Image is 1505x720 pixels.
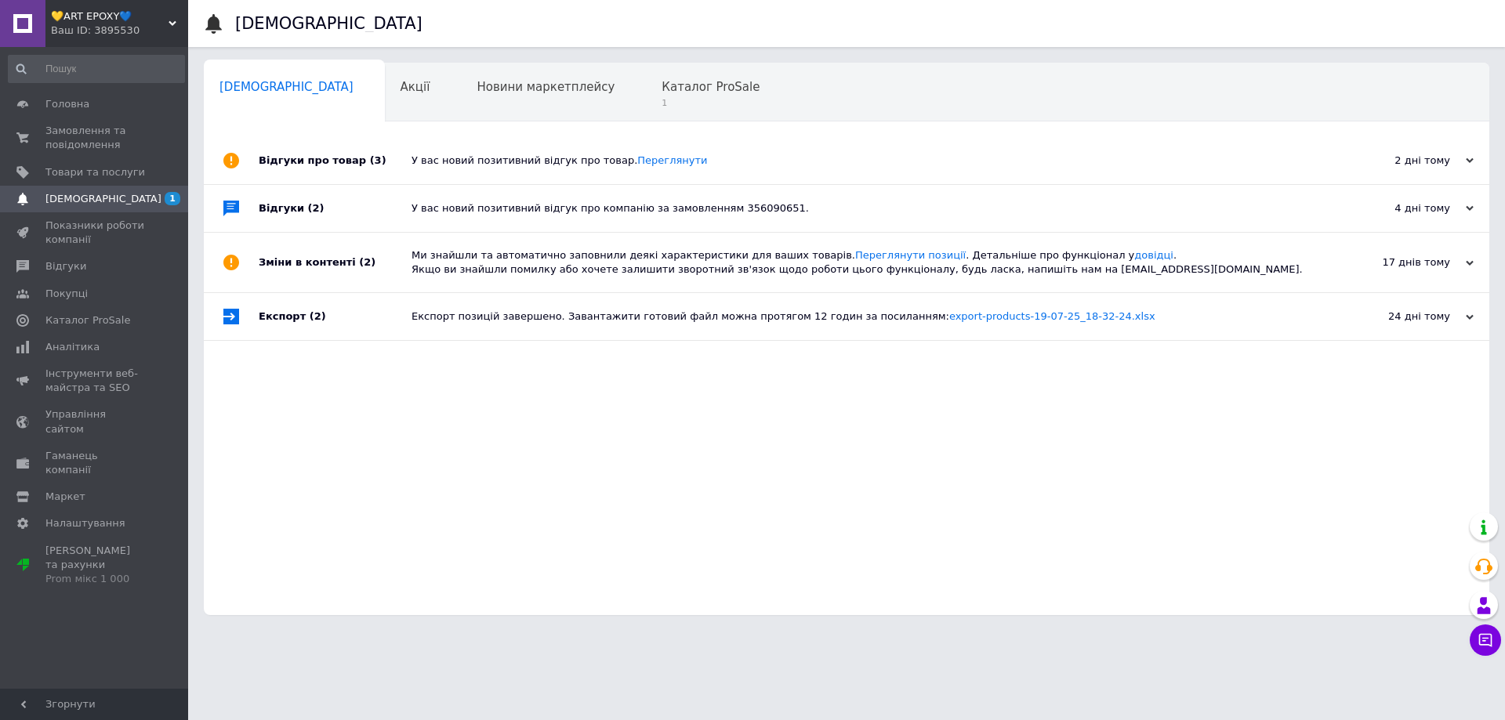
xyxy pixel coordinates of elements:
div: 24 дні тому [1317,309,1474,324]
span: Маркет [45,490,85,504]
div: Експорт [259,293,412,340]
span: 1 [662,97,760,109]
span: (2) [308,202,325,214]
span: [DEMOGRAPHIC_DATA] [219,80,354,94]
div: Експорт позицій завершено. Завантажити готовий файл можна протягом 12 годин за посиланням: [412,309,1317,324]
span: Товари та послуги [45,165,145,179]
span: 1 [165,192,180,205]
span: Відгуки [45,259,86,273]
span: Гаманець компанії [45,449,145,477]
span: Новини маркетплейсу [477,80,615,94]
div: Prom мікс 1 000 [45,572,145,586]
a: export-products-19-07-25_18-32-24.xlsx [949,310,1155,322]
div: У вас новий позитивний відгук про товар. [412,154,1317,168]
div: Ми знайшли та автоматично заповнили деякі характеристики для ваших товарів. . Детальніше про функ... [412,248,1317,277]
span: Покупці [45,287,88,301]
div: Ваш ID: 3895530 [51,24,188,38]
h1: [DEMOGRAPHIC_DATA] [235,14,422,33]
span: Аналітика [45,340,100,354]
span: Показники роботи компанії [45,219,145,247]
span: 💛ART EPOXY💙 [51,9,169,24]
span: Замовлення та повідомлення [45,124,145,152]
button: Чат з покупцем [1470,624,1501,656]
span: Каталог ProSale [662,80,760,94]
span: Акції [401,80,430,94]
span: (3) [370,154,386,166]
a: Переглянути [637,154,707,166]
div: 17 днів тому [1317,255,1474,270]
span: (2) [310,310,326,322]
div: У вас новий позитивний відгук про компанію за замовленням 356090651. [412,201,1317,215]
span: [DEMOGRAPHIC_DATA] [45,192,161,206]
span: [PERSON_NAME] та рахунки [45,544,145,587]
span: Управління сайтом [45,407,145,436]
span: Інструменти веб-майстра та SEO [45,367,145,395]
span: (2) [359,256,375,268]
div: Відгуки [259,185,412,232]
div: 4 дні тому [1317,201,1474,215]
span: Каталог ProSale [45,313,130,327]
div: Зміни в контенті [259,233,412,292]
div: Відгуки про товар [259,137,412,184]
a: Переглянути позиції [855,249,966,261]
a: довідці [1134,249,1173,261]
div: 2 дні тому [1317,154,1474,168]
input: Пошук [8,55,185,83]
span: Налаштування [45,516,125,530]
span: Головна [45,97,89,111]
